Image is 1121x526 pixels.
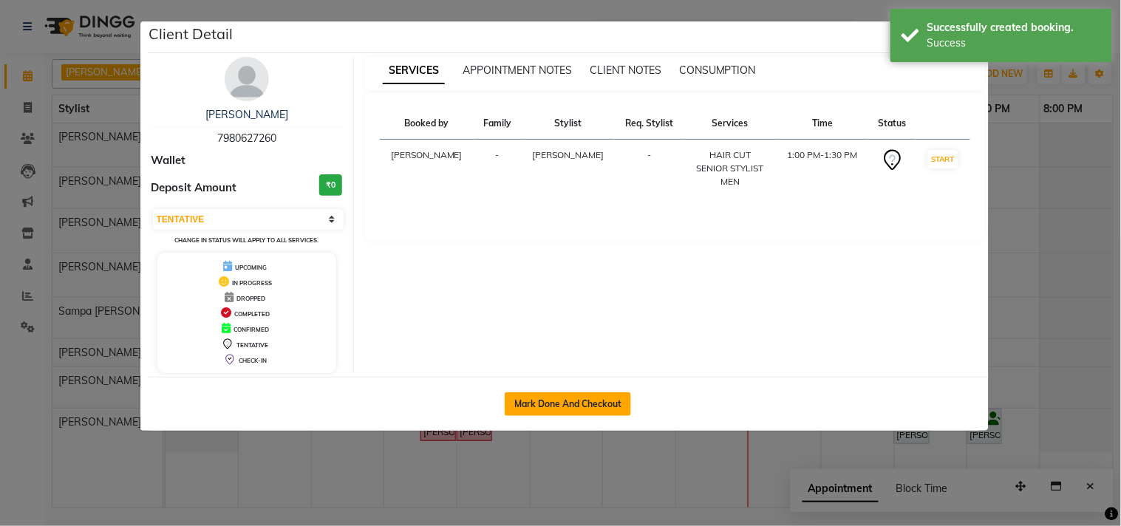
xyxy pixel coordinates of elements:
td: - [615,140,684,198]
span: DROPPED [236,295,265,302]
th: Services [684,108,777,140]
td: - [474,140,522,198]
th: Family [474,108,522,140]
span: APPOINTMENT NOTES [463,64,572,77]
img: avatar [225,57,269,101]
th: Time [777,108,869,140]
span: Deposit Amount [151,180,237,197]
span: SERVICES [383,58,445,84]
span: CONFIRMED [234,326,269,333]
span: [PERSON_NAME] [532,149,604,160]
a: [PERSON_NAME] [205,108,288,121]
th: Req. Stylist [615,108,684,140]
div: Success [927,35,1101,51]
th: Booked by [380,108,474,140]
span: COMPLETED [234,310,270,318]
button: Mark Done And Checkout [505,392,631,416]
small: Change in status will apply to all services. [174,236,318,244]
span: CONSUMPTION [679,64,756,77]
button: START [928,150,958,168]
th: Status [868,108,916,140]
span: UPCOMING [235,264,267,271]
td: [PERSON_NAME] [380,140,474,198]
td: 1:00 PM-1:30 PM [777,140,869,198]
span: IN PROGRESS [232,279,272,287]
th: Stylist [522,108,616,140]
span: 7980627260 [217,131,276,145]
span: TENTATIVE [236,341,268,349]
span: Wallet [151,152,186,169]
span: CHECK-IN [239,357,267,364]
h3: ₹0 [319,174,342,196]
div: Successfully created booking. [927,20,1101,35]
h5: Client Detail [149,23,234,45]
div: HAIR CUT SENIOR STYLIST MEN [692,148,768,188]
span: CLIENT NOTES [590,64,661,77]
